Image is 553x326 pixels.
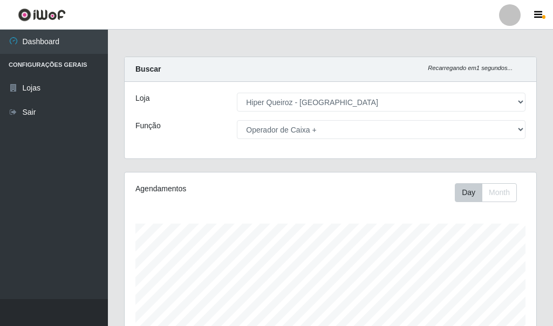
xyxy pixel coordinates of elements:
button: Month [482,183,517,202]
strong: Buscar [135,65,161,73]
label: Loja [135,93,149,104]
button: Day [455,183,482,202]
div: Agendamentos [135,183,289,195]
div: Toolbar with button groups [455,183,525,202]
i: Recarregando em 1 segundos... [428,65,513,71]
img: CoreUI Logo [18,8,66,22]
div: First group [455,183,517,202]
label: Função [135,120,161,131]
